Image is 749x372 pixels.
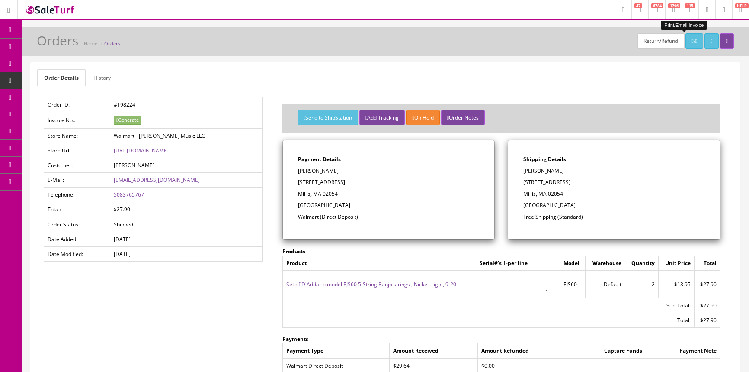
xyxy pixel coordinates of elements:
strong: Shipping Details [523,155,566,163]
td: E-Mail: [44,173,110,188]
p: [GEOGRAPHIC_DATA] [298,201,480,209]
p: Millis, MA 02054 [298,190,480,198]
td: Customer: [44,158,110,173]
td: $27.90 [694,313,720,327]
td: $13.95 [659,271,695,298]
a: Return/Refund [637,33,684,49]
p: [STREET_ADDRESS] [298,178,480,186]
td: Warehouse [585,256,625,271]
a: Home [84,40,97,47]
strong: Products [282,248,305,255]
td: Amount Refunded [478,343,570,359]
img: SaleTurf [24,4,76,16]
td: Store Url: [44,143,110,158]
p: [PERSON_NAME] [523,167,705,175]
td: [DATE] [110,246,263,261]
strong: Payment Details [298,155,341,163]
a: / [685,33,703,49]
a: History [86,69,118,86]
td: [DATE] [110,232,263,246]
td: Unit Price [659,256,695,271]
a: Order Details [37,69,86,86]
strong: Payments [282,335,308,343]
td: Capture Funds [570,343,646,359]
a: [EMAIL_ADDRESS][DOMAIN_NAME] [114,176,200,184]
td: Total: [44,202,110,217]
span: 1796 [668,3,680,8]
td: Order Status: [44,217,110,232]
p: [STREET_ADDRESS] [523,178,705,186]
td: $27.90 [694,271,720,298]
a: Orders [104,40,120,47]
td: Total [694,256,720,271]
span: HELP [735,3,749,8]
a: [URL][DOMAIN_NAME] [114,147,169,154]
button: Generate [114,116,141,125]
p: [PERSON_NAME] [298,167,480,175]
td: Invoice No.: [44,112,110,129]
td: Shipped [110,217,263,232]
td: #198224 [110,97,263,112]
button: Add Tracking [359,110,405,125]
a: 5083765767 [114,191,144,198]
button: On Hold [406,110,439,125]
span: 115 [685,3,695,8]
td: Quantity [625,256,658,271]
td: Payment Note [646,343,720,359]
td: $27.90 [110,202,263,217]
td: Sub-Total: [282,298,694,313]
td: Default [585,271,625,298]
button: Send to ShipStation [298,110,358,125]
a: Set of D'Addario model EJS60 5-String Banjo strings , Nickel, Light, 9-20 [286,281,456,288]
td: Store Name: [44,128,110,143]
td: Date Added: [44,232,110,246]
div: Print/Email Invoice [661,21,707,30]
p: [GEOGRAPHIC_DATA] [523,201,705,209]
td: Walmart - [PERSON_NAME] Music LLC [110,128,263,143]
td: Model [560,256,586,271]
td: EJS60 [560,271,586,298]
td: Product [282,256,476,271]
p: Millis, MA 02054 [523,190,705,198]
td: 2 [625,271,658,298]
td: Payment Type [282,343,390,359]
h1: Orders [37,33,78,48]
p: Free Shipping (Standard) [523,213,705,221]
button: Order Notes [441,110,485,125]
span: 47 [634,3,642,8]
p: Walmart (Direct Deposit) [298,213,480,221]
td: Serial#'s 1-per line [476,256,560,271]
td: Date Modified: [44,246,110,261]
td: $27.90 [694,298,720,313]
td: Amount Received [390,343,478,359]
td: Total: [282,313,694,327]
span: 6784 [651,3,663,8]
td: Telephone: [44,188,110,202]
td: [PERSON_NAME] [110,158,263,173]
td: Order ID: [44,97,110,112]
